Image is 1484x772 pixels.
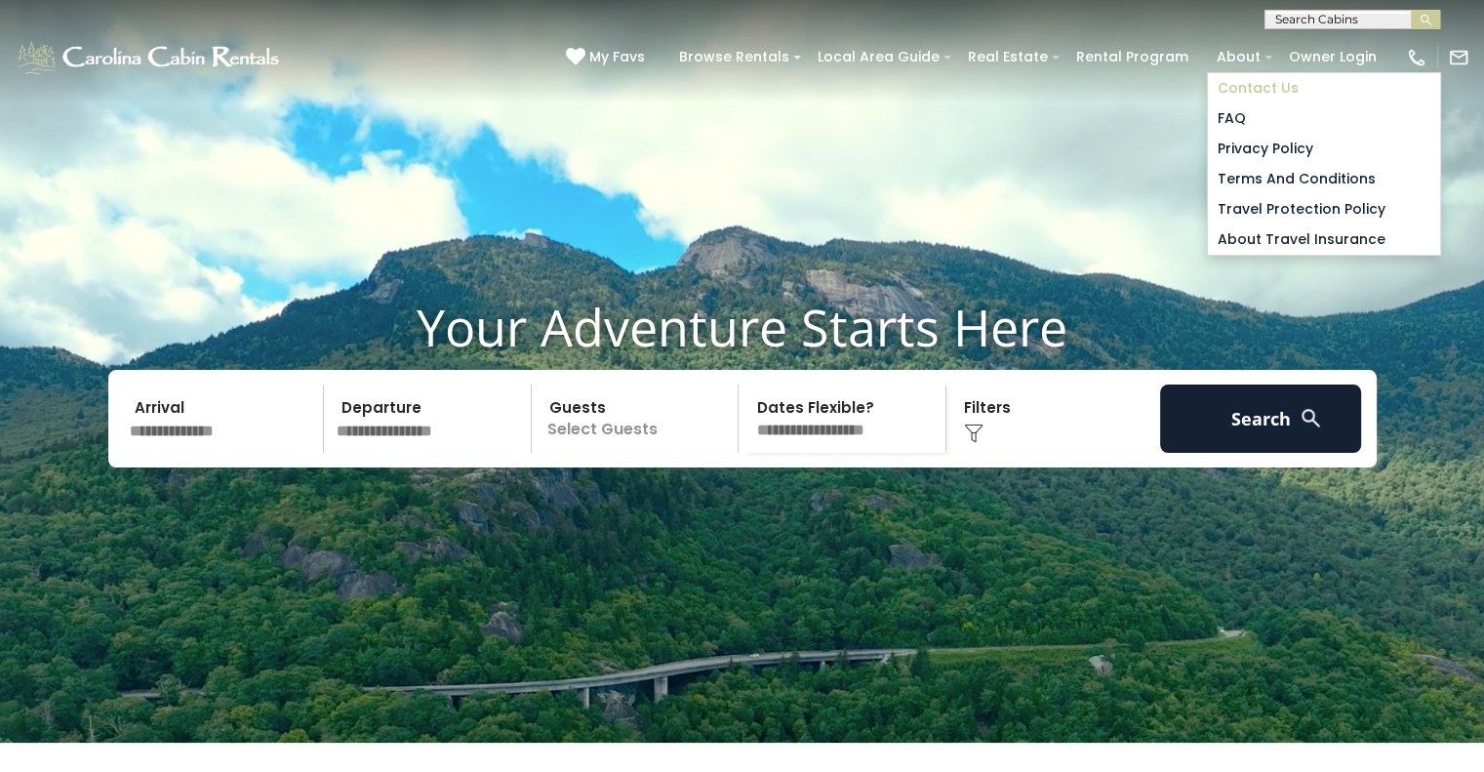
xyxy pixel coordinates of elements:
[1208,103,1440,134] a: FAQ
[1279,42,1386,72] a: Owner Login
[808,42,949,72] a: Local Area Guide
[1160,385,1362,453] button: Search
[1448,47,1469,68] img: mail-regular-white.png
[15,38,285,77] img: White-1-1-2.png
[538,385,739,453] p: Select Guests
[1208,164,1440,194] a: Terms and Conditions
[1208,134,1440,164] a: Privacy Policy
[669,42,799,72] a: Browse Rentals
[1208,73,1440,103] a: Contact Us
[1299,406,1323,430] img: search-regular-white.png
[1066,42,1198,72] a: Rental Program
[1208,194,1440,224] a: Travel Protection Policy
[964,424,983,443] img: filter--v1.png
[566,47,650,68] a: My Favs
[958,42,1058,72] a: Real Estate
[15,297,1469,357] h1: Your Adventure Starts Here
[1208,224,1440,255] a: About Travel Insurance
[589,47,645,67] span: My Favs
[1207,42,1270,72] a: About
[1406,47,1427,68] img: phone-regular-white.png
